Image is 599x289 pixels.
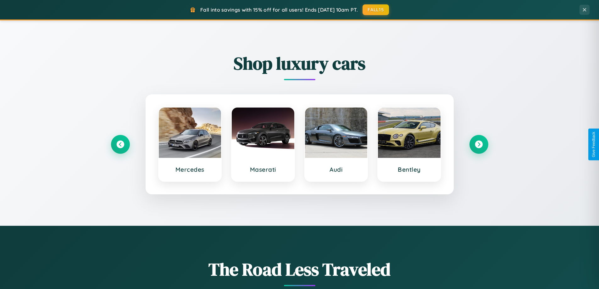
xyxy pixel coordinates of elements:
[311,166,361,173] h3: Audi
[111,257,488,281] h1: The Road Less Traveled
[238,166,288,173] h3: Maserati
[591,132,596,157] div: Give Feedback
[200,7,358,13] span: Fall into savings with 15% off for all users! Ends [DATE] 10am PT.
[363,4,389,15] button: FALL15
[111,51,488,75] h2: Shop luxury cars
[165,166,215,173] h3: Mercedes
[384,166,434,173] h3: Bentley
